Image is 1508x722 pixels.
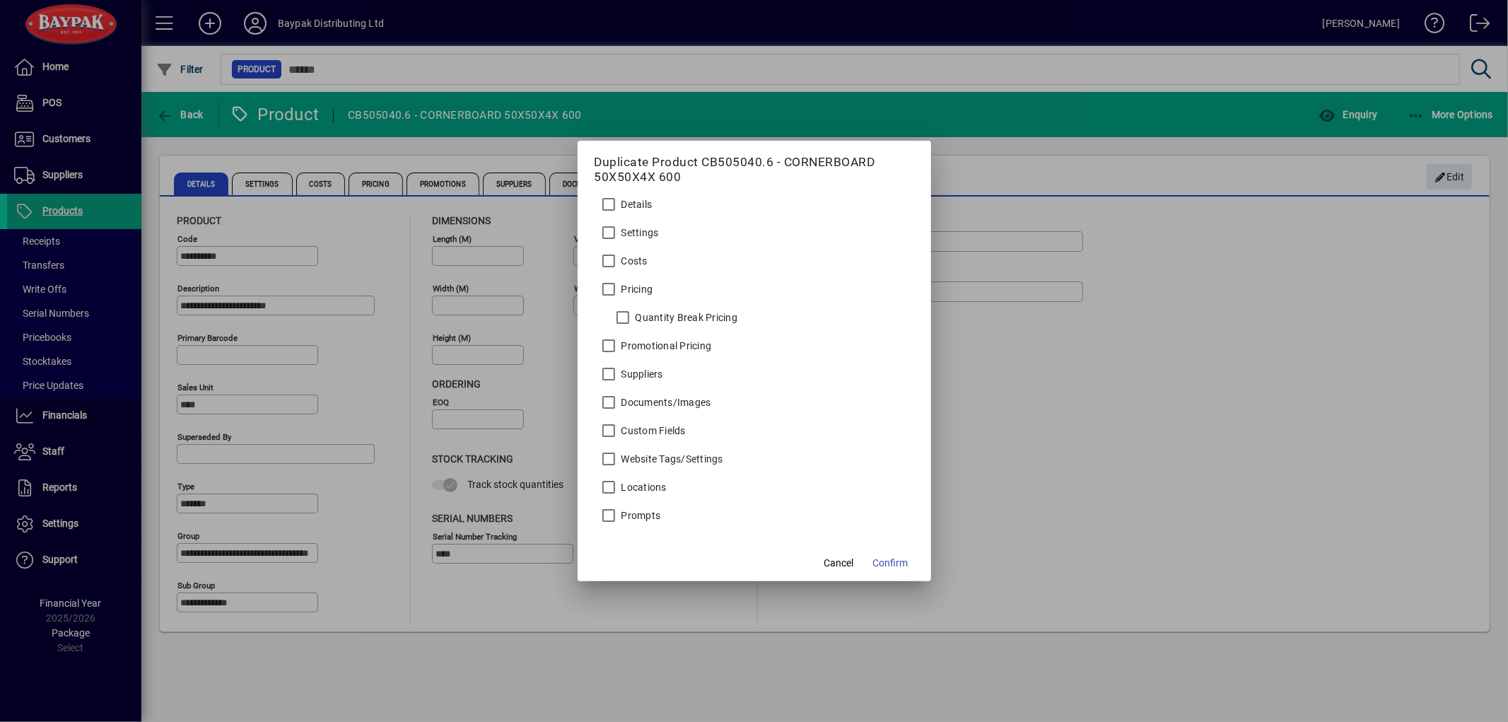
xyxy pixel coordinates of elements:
[619,282,653,296] label: Pricing
[619,395,711,409] label: Documents/Images
[824,556,854,571] span: Cancel
[619,197,653,211] label: Details
[619,339,712,353] label: Promotional Pricing
[619,508,661,523] label: Prompts
[619,226,659,240] label: Settings
[619,254,648,268] label: Costs
[619,424,686,438] label: Custom Fields
[633,310,738,325] label: Quantity Break Pricing
[817,550,862,576] button: Cancel
[867,550,914,576] button: Confirm
[619,452,723,466] label: Website Tags/Settings
[619,480,667,494] label: Locations
[595,155,914,185] h5: Duplicate Product CB505040.6 - CORNERBOARD 50X50X4X 600
[619,367,663,381] label: Suppliers
[873,556,908,571] span: Confirm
